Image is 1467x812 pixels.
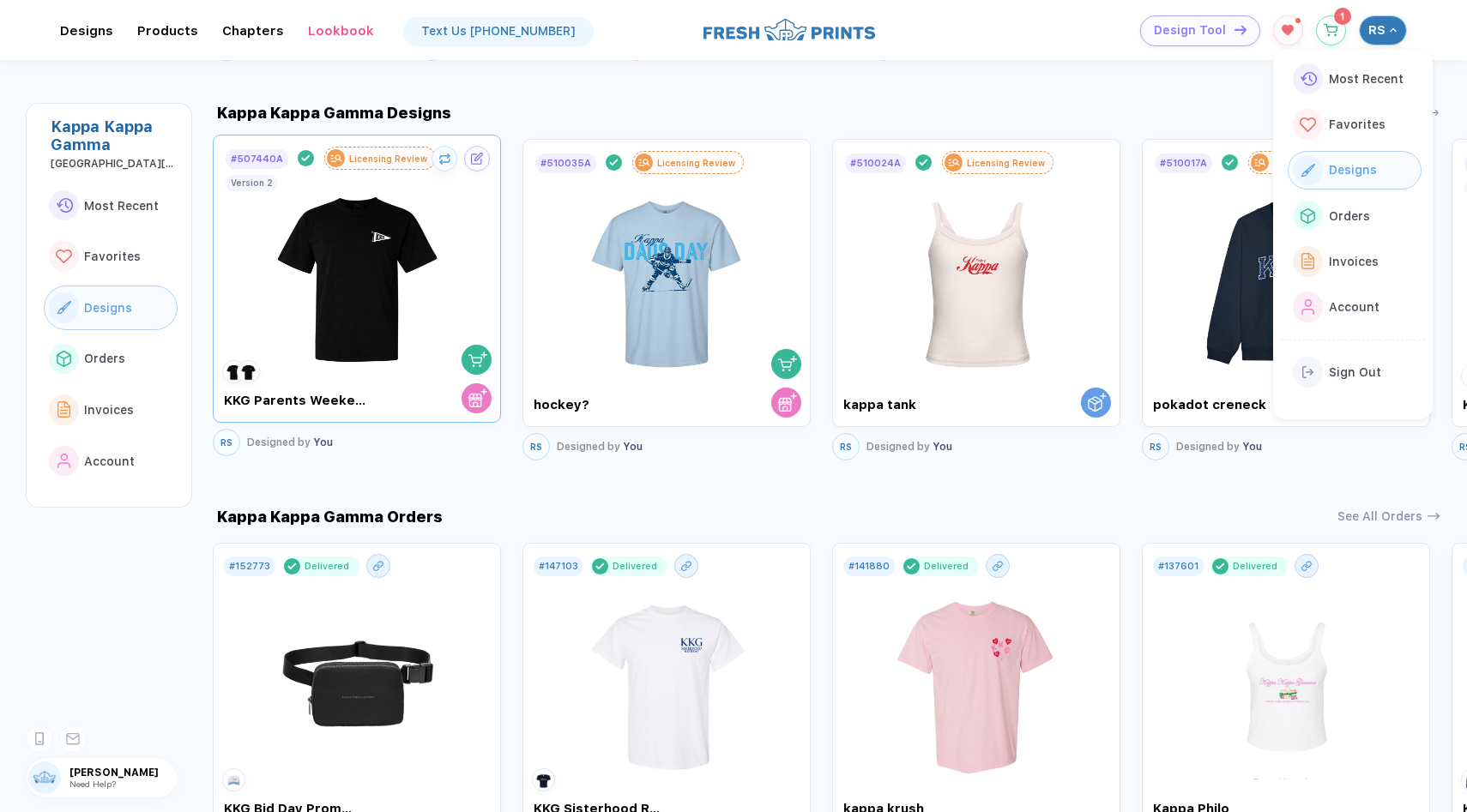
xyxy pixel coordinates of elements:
button: Order with a Sales Rep [1081,388,1111,418]
div: Kappa Kappa Gamma Orders [213,508,443,526]
div: # 510024A [850,158,901,169]
div: Text Us [PHONE_NUMBER] [421,24,576,38]
img: link to icon [56,198,73,213]
div: Delivered [613,560,657,571]
span: Favorites [1329,117,1385,131]
div: Licensing Review [349,153,427,164]
img: 1750199981524ceuag_nt_front.png [261,578,454,779]
img: store cart [468,388,487,407]
div: Version 2 [231,177,273,188]
div: #510017ALicensing Reviewshopping cartstore cart pokadot creneckRSDesigned by You [1142,135,1430,465]
span: Designed by [866,441,930,453]
img: link to icon [1301,299,1315,315]
span: Designs [84,301,132,315]
button: store cart [462,383,492,413]
div: LookbookToggle dropdown menu chapters [308,23,374,39]
div: # 510035A [540,158,591,169]
span: Design Tool [1154,23,1226,38]
button: link to iconAccount [1288,287,1422,326]
img: link to icon [57,401,71,418]
div: You [557,441,643,453]
div: # 137601 [1158,560,1198,571]
div: #510035ALicensing Reviewshopping cartstore cart hockey?RSDesigned by You [522,135,811,465]
div: KKG Parents Weekend Shirt '25 [224,393,367,408]
span: Orders [84,352,125,365]
button: RS [522,433,550,460]
button: link to iconOrders [44,337,178,382]
button: RS [832,433,860,460]
span: Orders [1329,209,1370,223]
div: You [247,436,333,448]
img: Order with a Sales Rep [1088,393,1107,412]
span: Need Help? [69,779,116,789]
button: RS [1359,15,1407,45]
div: ProductsToggle dropdown menu [137,23,198,39]
div: You [866,441,952,453]
img: 6b08b8ab-ae8c-4716-9ff1-a6ee96a5780b_nt_front_1755866246775.jpg [261,171,454,372]
div: Delivered [924,560,969,571]
div: # 507440A [231,153,283,165]
span: Designed by [1176,441,1240,453]
div: kappa tank [843,397,987,412]
img: icon [1235,25,1247,34]
img: link to icon [1301,253,1315,269]
a: Text Us [PHONE_NUMBER] [404,17,593,45]
span: RS [1150,442,1162,453]
img: 1744034787014doqul_nt_front.jpeg [570,578,764,779]
button: link to iconInvoices [1288,242,1422,280]
img: link to icon [1301,208,1315,224]
sup: 1 [1295,18,1301,23]
img: logo [703,16,875,43]
div: #507440ALicensing Reviewshopping cartstore cart KKG Parents Weekend Shirt '2512Version 2RSDesigne... [213,135,501,465]
img: user profile [28,761,61,794]
div: #510024ALicensing ReviewOrder with a Sales Rep kappa tankRSDesigned by You [832,135,1120,465]
img: shopping cart [778,354,797,373]
button: link to iconDesigns [1288,151,1422,189]
img: link to icon [57,301,71,314]
img: link to icon [56,250,72,264]
div: pokadot creneck [1153,397,1296,412]
div: Licensing Review [967,158,1045,168]
img: ec9ad1e3-8032-407a-b985-3a6de03723ac_nt_front_1755808411962.jpg [880,175,1073,376]
button: RS [213,429,240,456]
span: Designs [1329,163,1377,177]
button: Design Toolicon [1140,15,1260,46]
div: # 141880 [848,560,890,571]
img: link to icon [1301,164,1315,177]
div: DesignsToggle dropdown menu [60,23,113,39]
span: RS [220,437,232,448]
span: RS [840,442,852,453]
span: Designed by [557,441,620,453]
div: Licensing Review [657,158,735,168]
button: shopping cart [462,345,492,375]
button: link to iconInvoices [44,388,178,432]
span: Invoices [1329,255,1379,268]
span: Account [84,454,135,468]
div: # 147103 [539,560,578,571]
button: link to iconFavorites [44,234,178,279]
img: link to icon [1300,117,1316,132]
span: RS [530,442,542,453]
img: 1737140006343ulige_nt_front.jpeg [1190,578,1383,779]
img: store cart [778,393,797,412]
div: You [1176,441,1262,453]
span: RS [1368,22,1385,38]
button: link to iconOrders [1288,196,1422,235]
button: store cart [771,388,801,418]
span: Designed by [247,436,311,448]
span: Favorites [84,250,141,263]
img: link to icon [1300,72,1317,87]
span: [PERSON_NAME] [69,767,177,779]
span: Most Recent [1329,72,1404,86]
div: Delivered [305,560,349,571]
div: Lookbook [308,23,374,39]
img: link to icon [1302,366,1314,378]
button: RS [1142,433,1169,460]
img: 2 [239,363,257,381]
img: link to icon [57,351,71,366]
button: link to iconAccount [44,439,178,484]
span: 1 [1340,11,1344,21]
button: link to iconMost Recent [1288,60,1422,99]
div: # 152773 [229,560,270,571]
img: 4737e440-25b9-4896-8540-d921590c434b_nt_front_1755807791345.jpg [1190,175,1383,376]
